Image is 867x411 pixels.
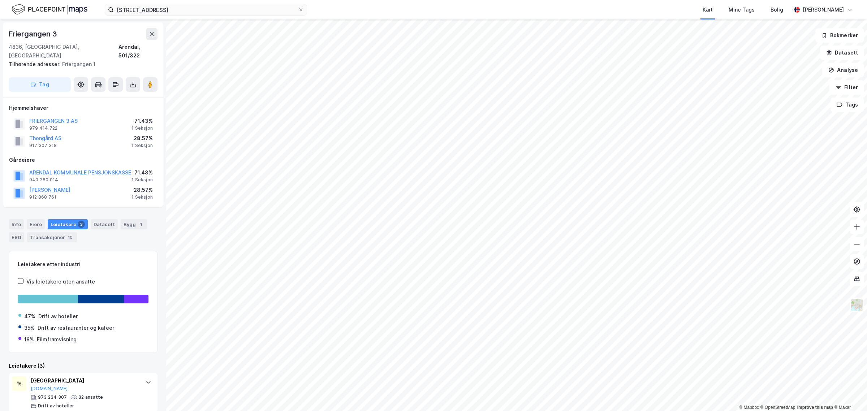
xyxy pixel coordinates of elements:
div: Bolig [771,5,783,14]
div: Leietakere etter industri [18,260,148,269]
a: Mapbox [739,405,759,410]
div: 1 [137,221,144,228]
div: 940 380 014 [29,177,58,183]
img: Z [850,298,864,312]
div: Leietakere (3) [9,362,158,370]
div: Bygg [121,219,147,229]
div: Kontrollprogram for chat [831,376,867,411]
div: 973 234 307 [38,394,67,400]
div: Gårdeiere [9,156,157,164]
span: Tilhørende adresser: [9,61,62,67]
input: Søk på adresse, matrikkel, gårdeiere, leietakere eller personer [114,4,298,15]
div: 32 ansatte [78,394,103,400]
div: 1 Seksjon [131,177,153,183]
div: Drift av hoteller [38,312,78,321]
div: 1 Seksjon [131,143,153,148]
div: 1 Seksjon [131,125,153,131]
div: 10 [66,234,74,241]
div: Filmframvisning [37,335,77,344]
iframe: Chat Widget [831,376,867,411]
div: [GEOGRAPHIC_DATA] [31,376,138,385]
div: Hjemmelshaver [9,104,157,112]
button: Tag [9,77,71,92]
div: Vis leietakere uten ansatte [26,277,95,286]
div: ESG [9,232,24,242]
button: Bokmerker [815,28,864,43]
div: Friergangen 1 [9,60,152,69]
button: Tags [831,98,864,112]
div: Drift av restauranter og kafeer [38,324,114,332]
div: 979 414 722 [29,125,57,131]
div: 1 Seksjon [131,194,153,200]
div: 4836, [GEOGRAPHIC_DATA], [GEOGRAPHIC_DATA] [9,43,118,60]
div: Datasett [91,219,118,229]
div: Info [9,219,24,229]
button: Analyse [822,63,864,77]
div: 912 868 761 [29,194,56,200]
div: Arendal, 501/322 [118,43,158,60]
div: 28.57% [131,134,153,143]
div: Drift av hoteller [38,403,74,409]
img: logo.f888ab2527a4732fd821a326f86c7f29.svg [12,3,87,16]
div: 71.43% [131,117,153,125]
div: 3 [78,221,85,228]
div: 71.43% [131,168,153,177]
div: Eiere [27,219,45,229]
a: Improve this map [797,405,833,410]
button: [DOMAIN_NAME] [31,386,68,391]
div: Kart [703,5,713,14]
button: Filter [829,80,864,95]
div: Transaksjoner [27,232,77,242]
div: [PERSON_NAME] [803,5,844,14]
div: 18% [24,335,34,344]
div: Mine Tags [729,5,755,14]
div: 917 307 318 [29,143,57,148]
a: OpenStreetMap [760,405,795,410]
div: Leietakere [48,219,88,229]
button: Datasett [820,46,864,60]
div: 28.57% [131,186,153,194]
div: 35% [24,324,35,332]
div: Friergangen 3 [9,28,58,40]
div: 47% [24,312,35,321]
